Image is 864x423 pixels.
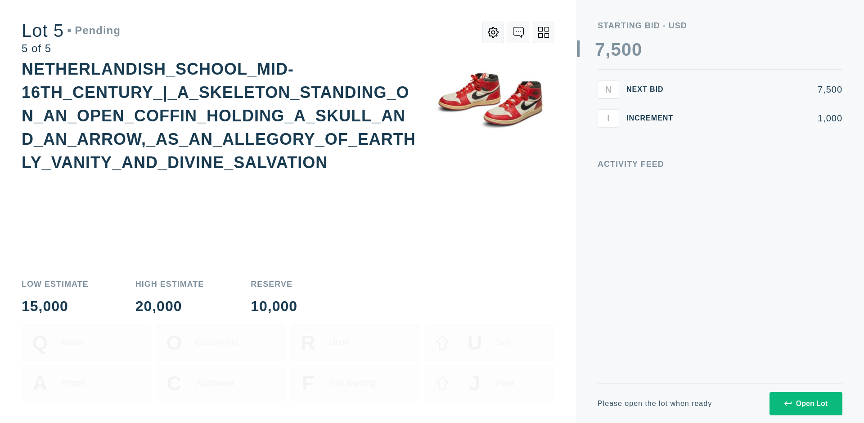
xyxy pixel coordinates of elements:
div: Next Bid [626,86,680,93]
div: 5 [611,40,621,58]
div: 15,000 [22,299,89,313]
div: Pending [67,25,121,36]
div: Reserve [251,280,297,288]
div: Please open the lot when ready [598,400,712,407]
div: Open Lot [784,400,828,408]
div: Lot 5 [22,22,121,40]
div: 1,000 [688,114,842,123]
div: Starting Bid - USD [598,22,842,30]
span: N [605,84,612,94]
button: I [598,109,619,127]
div: 20,000 [135,299,204,313]
div: Low Estimate [22,280,89,288]
div: 10,000 [251,299,297,313]
span: I [607,113,610,123]
div: High Estimate [135,280,204,288]
div: 7 [595,40,605,58]
button: Open Lot [769,392,842,415]
div: Activity Feed [598,160,842,168]
div: NETHERLANDISH_SCHOOL_MID-16TH_CENTURY_|_A_SKELETON_STANDING_ON_AN_OPEN_COFFIN_HOLDING_A_SKULL_AND... [22,60,416,172]
div: 0 [621,40,632,58]
div: 0 [632,40,642,58]
div: Increment [626,115,680,122]
button: N [598,80,619,98]
div: 5 of 5 [22,43,121,54]
div: 7,500 [688,85,842,94]
div: , [605,40,611,220]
